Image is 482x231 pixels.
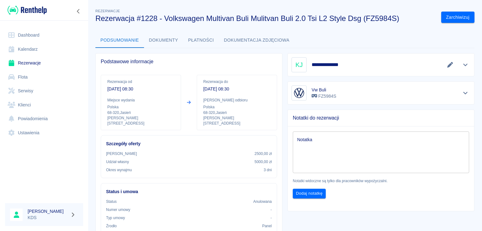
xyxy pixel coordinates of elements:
[270,207,272,213] p: -
[312,93,336,100] p: FZ5984S
[254,159,272,165] p: 5000,00 zł
[5,112,83,126] a: Powiadomienia
[253,199,272,204] p: Anulowana
[5,5,47,15] a: Renthelp logo
[5,28,83,42] a: Dashboard
[183,33,219,48] button: Płatności
[5,98,83,112] a: Klienci
[107,79,174,85] p: Rezerwacja od
[293,87,305,99] img: Image
[262,223,272,229] p: Panel
[264,167,272,173] p: 3 dni
[107,104,174,110] p: Polska
[460,60,471,69] button: Pokaż szczegóły
[144,33,183,48] button: Dokumenty
[203,115,270,126] p: [PERSON_NAME][STREET_ADDRESS]
[5,42,83,56] a: Kalendarz
[106,199,117,204] p: Status
[460,89,471,97] button: Pokaż szczegóły
[8,5,47,15] img: Renthelp logo
[219,33,295,48] button: Dokumentacja zdjęciowa
[28,208,68,214] h6: [PERSON_NAME]
[28,214,68,221] p: KDS
[106,207,130,213] p: Numer umowy
[203,79,270,85] p: Rezerwacja do
[95,9,120,13] span: Rezerwacje
[203,104,270,110] p: Polska
[74,7,83,15] button: Zwiń nawigację
[95,14,436,23] h3: Rezerwacja #1228 - Volkswagen Multivan Buli Mulitvan Buli 2.0 Tsi L2 Style Dsg (FZ5984S)
[292,57,307,72] div: KJ
[106,159,129,165] p: Udział własny
[106,167,132,173] p: Okres wynajmu
[95,33,144,48] button: Podsumowanie
[106,151,137,157] p: [PERSON_NAME]
[293,189,326,198] button: Dodaj notatkę
[312,87,336,93] h6: Vw Buli
[293,178,469,184] p: Notatki widoczne są tylko dla pracowników wypożyczalni.
[106,223,117,229] p: Żrodło
[203,97,270,103] p: [PERSON_NAME] odbioru
[106,215,125,221] p: Typ umowy
[101,59,277,65] span: Podstawowe informacje
[106,141,272,147] h6: Szczegóły oferty
[5,84,83,98] a: Serwisy
[445,60,455,69] button: Edytuj dane
[254,151,272,157] p: 2500,00 zł
[293,115,469,121] span: Notatki do rezerwacji
[5,70,83,84] a: Flota
[107,110,174,115] p: 68-320 , Jasień
[5,126,83,140] a: Ustawienia
[441,12,474,23] button: Zarchiwizuj
[107,86,174,92] p: [DATE] 08:30
[203,110,270,115] p: 68-320 , Jasień
[106,188,272,195] h6: Status i umowa
[203,86,270,92] p: [DATE] 08:30
[5,56,83,70] a: Rezerwacje
[107,115,174,126] p: [PERSON_NAME][STREET_ADDRESS]
[270,215,272,221] p: -
[107,97,174,103] p: Miejsce wydania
